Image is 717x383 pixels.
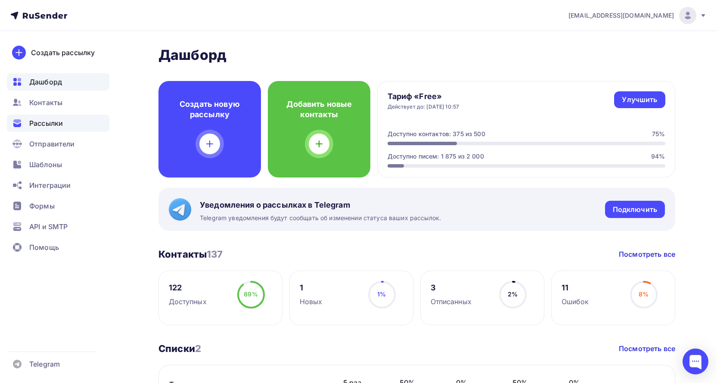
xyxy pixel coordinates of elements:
h3: Списки [158,343,201,355]
div: Отписанных [431,296,472,307]
a: Формы [7,197,109,215]
span: 2 [195,343,201,354]
div: 122 [169,283,207,293]
div: 94% [651,152,665,161]
a: Рассылки [7,115,109,132]
div: Доступных [169,296,207,307]
h3: Контакты [158,248,223,260]
span: 89% [244,290,258,298]
h4: Тариф «Free» [388,91,459,102]
a: Контакты [7,94,109,111]
div: Действует до: [DATE] 10:57 [388,103,459,110]
a: Отправители [7,135,109,153]
div: Улучшить [622,95,657,105]
div: 1 [300,283,323,293]
span: Telegram уведомления будут сообщать об изменении статуса ваших рассылок. [200,214,441,222]
span: Уведомления о рассылках в Telegram [200,200,441,210]
a: Посмотреть все [619,343,675,354]
span: Telegram [29,359,60,369]
span: Рассылки [29,118,63,128]
span: Шаблоны [29,159,62,170]
span: Формы [29,201,55,211]
span: [EMAIL_ADDRESS][DOMAIN_NAME] [568,11,674,20]
h2: Дашборд [158,47,675,64]
span: 137 [207,249,223,260]
span: 8% [639,290,649,298]
a: Посмотреть все [619,249,675,259]
div: 3 [431,283,472,293]
span: 2% [508,290,518,298]
h4: Создать новую рассылку [172,99,247,120]
a: [EMAIL_ADDRESS][DOMAIN_NAME] [568,7,707,24]
div: Создать рассылку [31,47,95,58]
span: Контакты [29,97,62,108]
span: Дашборд [29,77,62,87]
div: Новых [300,296,323,307]
div: Ошибок [562,296,589,307]
a: Дашборд [7,73,109,90]
div: 11 [562,283,589,293]
span: 1% [377,290,386,298]
div: Доступно контактов: 375 из 500 [388,130,485,138]
h4: Добавить новые контакты [282,99,357,120]
div: Подключить [613,205,657,215]
span: Помощь [29,242,59,252]
span: Интеграции [29,180,71,190]
span: Отправители [29,139,75,149]
div: Доступно писем: 1 875 из 2 000 [388,152,484,161]
a: Шаблоны [7,156,109,173]
div: 75% [652,130,665,138]
span: API и SMTP [29,221,68,232]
